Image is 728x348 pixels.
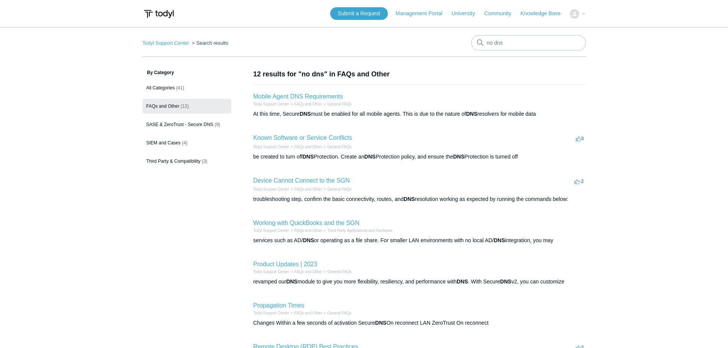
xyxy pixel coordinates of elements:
li: Todyl Support Center [253,101,289,107]
span: Third Party & Compatibility [146,159,201,164]
em: DNS [286,278,298,285]
em: DNS [457,278,468,285]
a: FAQs and Other [294,228,322,233]
li: Todyl Support Center [253,310,289,316]
em: DNS [302,154,314,160]
li: Third Party Applications and Hardware [322,228,392,233]
em: DNS [500,278,512,285]
li: General FAQs [322,101,352,107]
a: FAQs and Other [294,187,322,191]
li: General FAQs [322,186,352,192]
span: SASE & ZeroTrust - Secure DNS [146,122,214,127]
div: services such as AD/ or operating as a file share. For smaller LAN environments with no local AD/... [253,236,586,244]
a: FAQs and Other [294,102,322,106]
a: FAQs and Other [294,311,322,315]
li: FAQs and Other [289,269,322,275]
em: DNS [303,237,314,243]
li: General FAQs [322,144,352,150]
a: General FAQs [327,145,351,149]
li: General FAQs [322,269,352,275]
a: Submit a Request [330,7,388,20]
a: Todyl Support Center [253,311,289,315]
a: Community [484,10,519,18]
a: General FAQs [327,102,351,106]
li: FAQs and Other [289,228,322,233]
li: Todyl Support Center [253,269,289,275]
div: be created to turn off Protection. Create an Protection policy, and ensure the Protection is turn... [253,153,586,161]
a: Third Party Applications and Hardware [327,228,392,233]
a: Todyl Support Center [143,40,189,46]
a: Knowledge Base [520,10,568,18]
a: Third Party & Compatibility (3) [143,154,231,168]
a: General FAQs [327,270,351,274]
a: FAQs and Other [294,145,322,149]
span: (12) [181,104,189,109]
div: troubleshooting step, confirm the basic connectivity, routes, and resolution working as expected ... [253,195,586,203]
em: DNS [300,111,311,117]
li: FAQs and Other [289,101,322,107]
li: FAQs and Other [289,310,322,316]
em: DNS [494,237,505,243]
h1: 12 results for "no dns" in FAQs and Other [253,69,586,79]
a: University [451,10,482,18]
a: Propagation Times [253,302,304,309]
img: Todyl Support Center Help Center home page [143,7,175,21]
a: Management Portal [396,10,450,18]
div: At this time, Secure must be enabled for all mobile agents. This is due to the nature of resolver... [253,110,586,118]
span: FAQs and Other [146,104,180,109]
span: (4) [182,140,188,146]
em: DNS [364,154,376,160]
em: DNS [404,196,415,202]
a: Todyl Support Center [253,187,289,191]
li: Search results [190,40,228,46]
a: Mobile Agent DNS Requirements [253,93,343,100]
a: Product Updates | 2023 [253,261,318,267]
span: (9) [214,122,220,127]
div: revamped our module to give you more flexibility, resiliency, and performance with . With Secure ... [253,278,586,286]
a: FAQs and Other [294,270,322,274]
a: SASE & ZeroTrust - Secure DNS (9) [143,117,231,132]
a: Working with QuickBooks and the SGN [253,220,360,226]
input: Search [471,35,586,50]
li: Todyl Support Center [253,228,289,233]
li: FAQs and Other [289,144,322,150]
a: General FAQs [327,311,351,315]
span: -2 [574,178,584,184]
li: General FAQs [322,310,352,316]
a: SIEM and Cases (4) [143,136,231,150]
h3: By Category [143,69,231,76]
em: DNS [375,320,387,326]
a: General FAQs [327,187,351,191]
div: Changes Within a few seconds of activation Secure On reconnect LAN ZeroTrust On reconnect [253,319,586,327]
a: All Categories (41) [143,81,231,95]
a: Todyl Support Center [253,145,289,149]
a: FAQs and Other (12) [143,99,231,113]
a: Known Software or Service Conflicts [253,134,352,141]
em: DNS [466,111,477,117]
a: Device Cannot Connect to the SGN [253,177,350,184]
a: Todyl Support Center [253,270,289,274]
li: Todyl Support Center [253,144,289,150]
span: (41) [176,85,184,91]
span: SIEM and Cases [146,140,181,146]
li: FAQs and Other [289,186,322,192]
a: Todyl Support Center [253,228,289,233]
span: 3 [576,136,584,141]
em: DNS [453,154,465,160]
a: Todyl Support Center [253,102,289,106]
span: (3) [202,159,208,164]
li: Todyl Support Center [143,40,191,46]
span: All Categories [146,85,175,91]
